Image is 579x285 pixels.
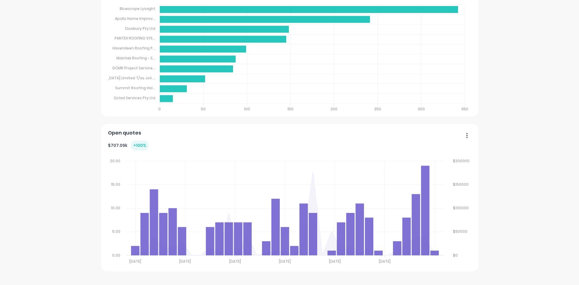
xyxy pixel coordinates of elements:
tspan: $100000 [453,205,469,211]
tspan: $0 [453,253,458,258]
tspan: 15.00 [111,182,120,187]
tspan: 200 [331,106,338,112]
div: $ 707.09k [108,141,149,150]
tspan: 10.00 [111,205,120,211]
tspan: Havendeen Roofing P... [112,46,155,51]
tspan: [DATE] [179,259,191,264]
tspan: 20.00 [110,158,120,163]
tspan: $50000 [453,229,468,234]
tspan: Maintek Roofing - S... [116,55,155,61]
span: Open quotes [108,129,141,137]
tspan: [DATE] [229,259,241,264]
tspan: Summit Roofing Hol... [115,85,155,90]
tspan: Bluescope Lysaght [120,6,155,11]
tspan: Dowbury Pty Ltd [125,26,155,31]
tspan: 5.00 [112,229,120,234]
tspan: GCMR Project Service... [112,65,155,71]
tspan: Apollo Home Improv... [115,16,155,21]
tspan: [DATE] [329,259,341,264]
div: + 100 % [131,141,149,150]
tspan: 150 [287,106,293,112]
tspan: $150000 [453,182,469,187]
tspan: Qclad Services Pty Ltd [114,95,155,100]
tspan: 100 [244,106,250,112]
tspan: 350 [462,106,469,112]
tspan: 300 [418,106,425,112]
tspan: PANTEX ROOFING SYS... [115,36,155,41]
tspan: [DEMOGRAPHIC_DATA] Limited T/as Joii ... [79,75,155,81]
tspan: 0.00 [112,253,120,258]
tspan: 250 [375,106,381,112]
tspan: [DATE] [279,259,291,264]
tspan: 50 [201,106,206,112]
tspan: $200000 [453,158,470,163]
tspan: [DATE] [129,259,141,264]
tspan: [DATE] [379,259,391,264]
tspan: 0 [158,106,161,112]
